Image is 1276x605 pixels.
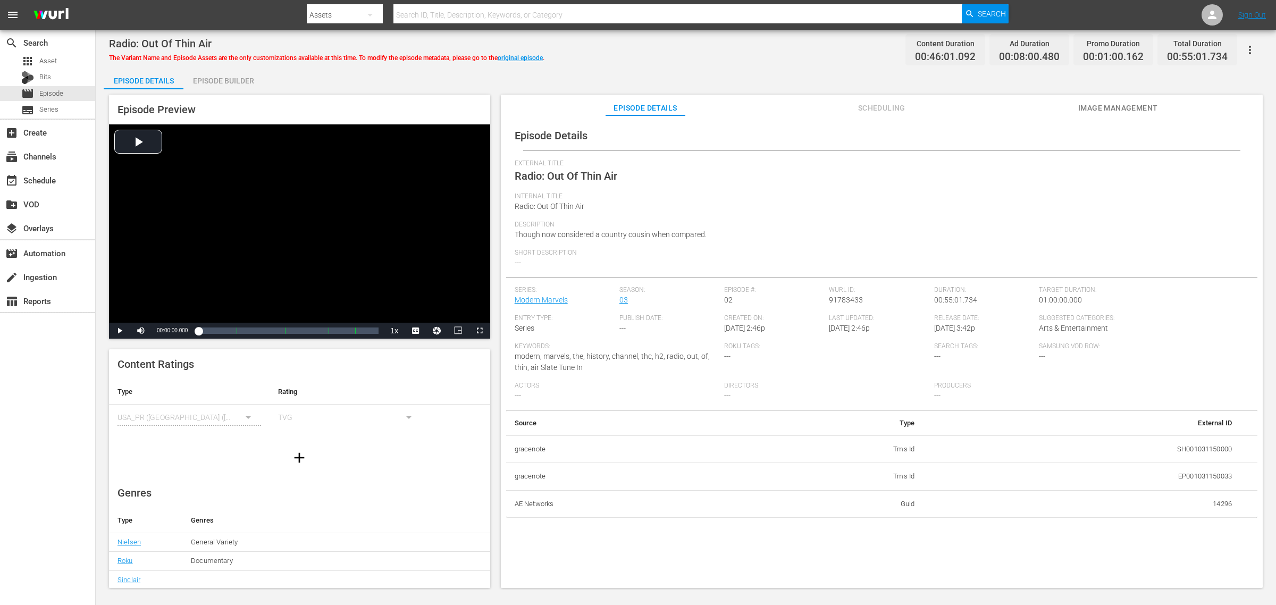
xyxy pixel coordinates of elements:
[104,68,183,94] div: Episode Details
[915,51,976,63] span: 00:46:01.092
[754,435,923,463] td: Tms Id
[515,249,1244,257] span: Short Description
[724,382,929,390] span: Directors
[724,391,731,400] span: ---
[1039,314,1244,323] span: Suggested Categories:
[754,463,923,491] td: Tms Id
[109,379,490,438] table: simple table
[384,323,405,339] button: Playback Rate
[109,323,130,339] button: Play
[183,68,263,94] div: Episode Builder
[182,508,449,533] th: Genres
[426,323,448,339] button: Jump To Time
[515,258,521,267] span: ---
[117,538,141,546] a: Nielsen
[469,323,490,339] button: Fullscreen
[724,324,765,332] span: [DATE] 2:46p
[619,314,719,323] span: Publish Date:
[270,379,430,405] th: Rating
[21,71,34,84] div: Bits
[999,51,1060,63] span: 00:08:00.480
[515,202,584,211] span: Radio: Out Of Thin Air
[117,103,196,116] span: Episode Preview
[109,54,544,62] span: The Variant Name and Episode Assets are the only customizations available at this time. To modify...
[5,222,18,235] span: Overlays
[109,124,490,339] div: Video Player
[39,56,57,66] span: Asset
[934,391,941,400] span: ---
[405,323,426,339] button: Captions
[515,221,1244,229] span: Description
[183,68,263,89] button: Episode Builder
[1039,286,1244,295] span: Target Duration:
[962,4,1009,23] button: Search
[515,192,1244,201] span: Internal Title
[5,295,18,308] span: Reports
[923,435,1240,463] td: SH001031150000
[39,104,58,115] span: Series
[1238,11,1266,19] a: Sign Out
[117,402,261,432] div: USA_PR ([GEOGRAPHIC_DATA] ([GEOGRAPHIC_DATA]))
[515,382,719,390] span: Actors
[21,55,34,68] span: Asset
[157,327,188,333] span: 00:00:00.000
[515,230,707,239] span: Though now considered a country cousin when compared.
[829,286,928,295] span: Wurl ID:
[109,379,270,405] th: Type
[515,352,710,372] span: modern, marvels, the, history, channel, thc, h2, radio, out, of, thin, air Slate Tune In
[829,314,928,323] span: Last Updated:
[724,296,733,304] span: 02
[1039,324,1108,332] span: Arts & Entertainment
[109,37,212,50] span: Radio: Out Of Thin Air
[448,323,469,339] button: Picture-in-Picture
[1039,352,1045,360] span: ---
[934,286,1034,295] span: Duration:
[117,486,152,499] span: Genres
[934,314,1034,323] span: Release Date:
[5,37,18,49] span: Search
[117,557,133,565] a: Roku
[21,104,34,116] span: Series
[5,174,18,187] span: Schedule
[515,391,521,400] span: ---
[1083,36,1144,51] div: Promo Duration
[842,102,921,115] span: Scheduling
[6,9,19,21] span: menu
[1083,51,1144,63] span: 00:01:00.162
[923,463,1240,491] td: EP001031150033
[5,150,18,163] span: Channels
[5,247,18,260] span: Automation
[26,3,77,28] img: ans4CAIJ8jUAAAAAAAAAAAAAAAAAAAAAAAAgQb4GAAAAAAAAAAAAAAAAAAAAAAAAJMjXAAAAAAAAAAAAAAAAAAAAAAAAgAT5G...
[515,170,617,182] span: Radio: Out Of Thin Air
[278,402,422,432] div: TVG
[829,296,863,304] span: 91783433
[506,463,754,491] th: gracenote
[724,286,824,295] span: Episode #:
[515,324,534,332] span: Series
[619,296,628,304] a: 03
[934,296,977,304] span: 00:55:01.734
[5,271,18,284] span: Ingestion
[39,72,51,82] span: Bits
[934,324,975,332] span: [DATE] 3:42p
[978,4,1006,23] span: Search
[606,102,685,115] span: Episode Details
[724,342,929,351] span: Roku Tags:
[515,342,719,351] span: Keywords:
[515,314,614,323] span: Entry Type:
[498,54,543,62] a: original episode
[1167,36,1228,51] div: Total Duration
[999,36,1060,51] div: Ad Duration
[1039,342,1138,351] span: Samsung VOD Row:
[923,410,1240,436] th: External ID
[934,352,941,360] span: ---
[724,352,731,360] span: ---
[198,327,378,334] div: Progress Bar
[21,87,34,100] span: Episode
[515,296,568,304] a: Modern Marvels
[934,342,1034,351] span: Search Tags:
[506,435,754,463] th: gracenote
[754,490,923,518] td: Guid
[923,490,1240,518] td: 14296
[5,198,18,211] span: VOD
